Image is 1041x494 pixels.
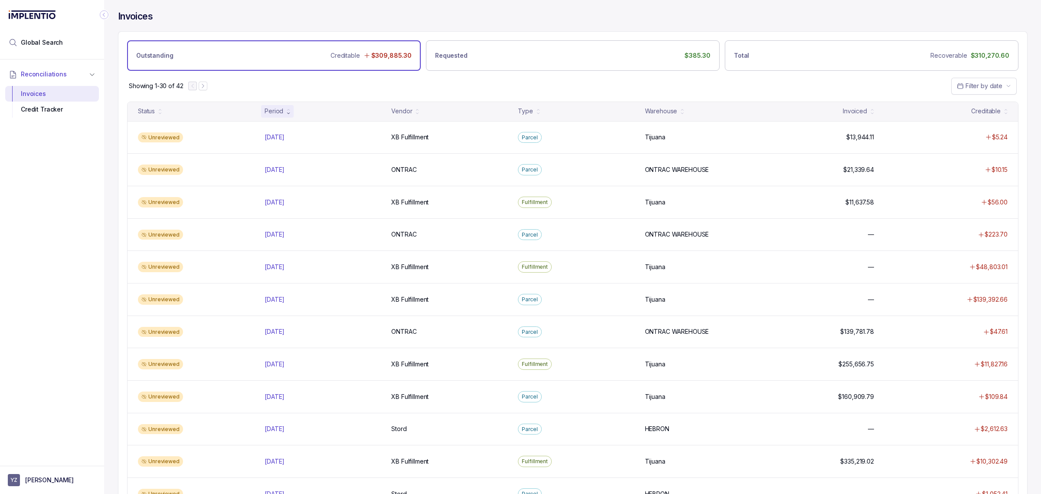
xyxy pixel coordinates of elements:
[868,230,874,239] p: —
[645,133,665,142] p: Tijuana
[988,198,1008,207] p: $56.00
[138,197,183,207] div: Unreviewed
[391,295,429,304] p: XB Fulfillment
[981,360,1008,369] p: $11,827.16
[973,295,1008,304] p: $139,392.66
[391,107,412,115] div: Vendor
[522,165,537,174] p: Parcel
[684,51,710,60] p: $385.30
[129,82,183,90] p: Showing 1-30 of 42
[138,392,183,402] div: Unreviewed
[138,262,183,272] div: Unreviewed
[265,327,285,336] p: [DATE]
[518,107,533,115] div: Type
[522,425,537,434] p: Parcel
[522,392,537,401] p: Parcel
[391,327,416,336] p: ONTRAC
[838,392,874,401] p: $160,909.79
[868,425,874,433] p: —
[391,133,429,142] p: XB Fulfillment
[265,457,285,466] p: [DATE]
[966,82,1002,89] span: Filter by date
[5,84,99,119] div: Reconciliations
[843,107,867,115] div: Invoiced
[522,133,537,142] p: Parcel
[265,360,285,369] p: [DATE]
[136,51,173,60] p: Outstanding
[391,230,416,239] p: ONTRAC
[99,10,109,20] div: Collapse Icon
[265,295,285,304] p: [DATE]
[391,198,429,207] p: XB Fulfillment
[138,424,183,435] div: Unreviewed
[391,457,429,466] p: XB Fulfillment
[435,51,468,60] p: Requested
[138,230,183,240] div: Unreviewed
[138,327,183,337] div: Unreviewed
[868,263,874,271] p: —
[265,107,283,115] div: Period
[840,327,874,336] p: $139,781.78
[981,425,1008,433] p: $2,612.63
[645,327,709,336] p: ONTRAC WAREHOUSE
[645,295,665,304] p: Tijuana
[522,328,537,336] p: Parcel
[992,165,1008,174] p: $10.15
[118,10,153,23] h4: Invoices
[391,392,429,401] p: XB Fulfillment
[391,263,429,271] p: XB Fulfillment
[957,82,1002,90] search: Date Range Picker
[734,51,749,60] p: Total
[645,107,678,115] div: Warehouse
[992,133,1008,142] p: $5.24
[391,165,416,174] p: ONTRAC
[8,474,20,486] span: User initials
[840,457,874,466] p: $335,219.02
[5,65,99,84] button: Reconciliations
[371,51,412,60] p: $309,885.30
[138,359,183,369] div: Unreviewed
[522,360,548,369] p: Fulfillment
[522,231,537,239] p: Parcel
[265,263,285,271] p: [DATE]
[522,457,548,466] p: Fulfillment
[985,392,1008,401] p: $109.84
[971,51,1009,60] p: $310,270.60
[645,360,665,369] p: Tijuana
[645,457,665,466] p: Tijuana
[645,198,665,207] p: Tijuana
[12,102,92,117] div: Credit Tracker
[12,86,92,102] div: Invoices
[138,294,183,305] div: Unreviewed
[391,425,406,433] p: Stord
[990,327,1008,336] p: $47.61
[265,133,285,142] p: [DATE]
[138,132,183,143] div: Unreviewed
[138,107,155,115] div: Status
[645,425,669,433] p: HEBRON
[21,70,67,79] span: Reconciliations
[129,82,183,90] div: Remaining page entries
[976,263,1008,271] p: $48,803.01
[391,360,429,369] p: XB Fulfillment
[868,295,874,304] p: —
[951,78,1017,94] button: Date Range Picker
[25,476,74,484] p: [PERSON_NAME]
[21,38,63,47] span: Global Search
[930,51,967,60] p: Recoverable
[985,230,1008,239] p: $223.70
[522,295,537,304] p: Parcel
[138,165,183,175] div: Unreviewed
[138,456,183,467] div: Unreviewed
[199,82,207,90] button: Next Page
[846,133,874,142] p: $13,944.11
[265,165,285,174] p: [DATE]
[976,457,1008,466] p: $10,302.49
[522,263,548,271] p: Fulfillment
[838,360,874,369] p: $255,656.75
[265,425,285,433] p: [DATE]
[8,474,96,486] button: User initials[PERSON_NAME]
[645,165,709,174] p: ONTRAC WAREHOUSE
[971,107,1001,115] div: Creditable
[522,198,548,207] p: Fulfillment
